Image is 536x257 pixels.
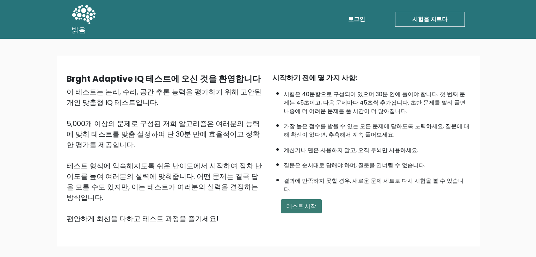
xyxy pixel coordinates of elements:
[284,122,469,139] font: 가장 높은 점수를 받을 수 있는 모든 문제에 답하도록 노력하세요. 질문에 대해 확신이 없다면, 추측해서 계속 풀어보세요.
[395,12,465,27] a: 시험을 치르다
[345,12,368,26] a: 로그인
[287,202,316,210] font: 테스트 시작
[72,3,96,36] a: 밝음
[67,214,218,224] font: 편안하게 최선을 다하고 테스트 과정을 즐기세요!
[284,146,418,154] font: 계산기나 펜은 사용하지 말고, 오직 두뇌만 사용하세요.
[67,87,261,107] font: 이 테스트는 논리, 수리, 공간 추론 능력을 평가하기 위해 고안된 개인 맞춤형 IQ 테스트입니다.
[67,161,262,202] font: 테스트 형식에 익숙해지도록 쉬운 난이도에서 시작하여 점차 난이도를 높여 여러분의 실력에 맞춰줍니다. 어떤 문제는 결국 답을 모를 수도 있지만, 이는 테스트가 여러분의 실력을 ...
[284,177,464,193] font: 결과에 만족하지 못할 경우, 새로운 문제 세트로 다시 시험을 볼 수 있습니다.
[67,119,260,150] font: 5,000개 이상의 문제로 구성된 저희 알고리즘은 여러분의 능력에 맞춰 테스트를 맞춤 설정하여 단 30분 만에 효율적이고 정확한 평가를 제공합니다.
[348,15,365,23] font: 로그인
[284,161,425,169] font: 질문은 순서대로 답해야 하며, 질문을 건너뛸 수 없습니다.
[284,90,466,115] font: 시험은 40문항으로 구성되어 있으며 30분 안에 풀어야 합니다. 첫 번째 문제는 45초이고, 다음 문제마다 45초씩 추가됩니다. 초반 문제를 빨리 풀면 나중에 더 어려운 문제...
[272,73,357,83] font: 시작하기 전에 몇 가지 사항:
[412,15,448,23] font: 시험을 치르다
[281,199,322,213] button: 테스트 시작
[72,25,86,35] font: 밝음
[67,73,261,84] font: Brght Adaptive IQ 테스트에 오신 것을 환영합니다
